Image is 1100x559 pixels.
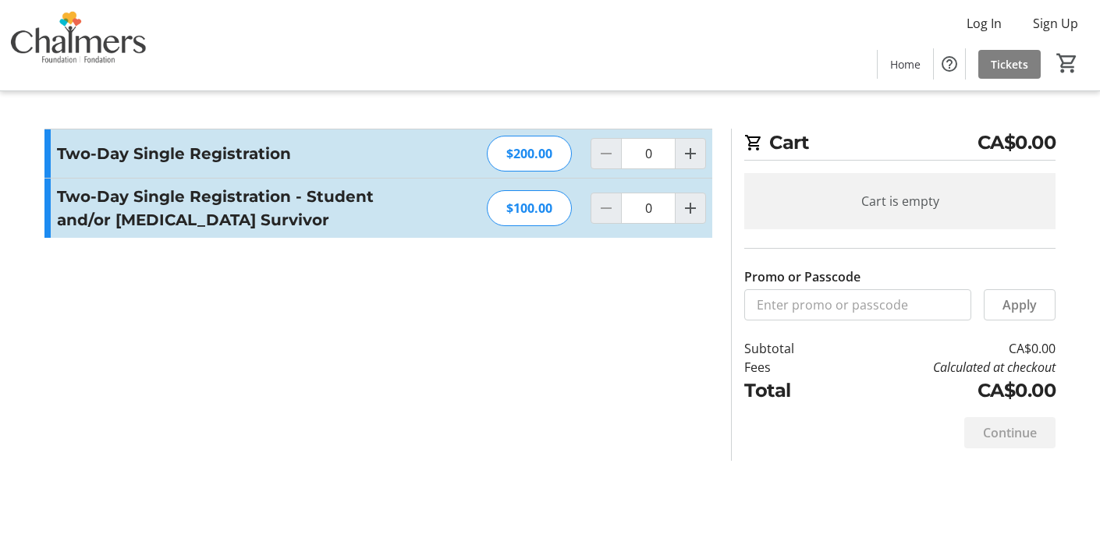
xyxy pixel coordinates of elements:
[934,48,965,80] button: Help
[890,56,921,73] span: Home
[1053,49,1081,77] button: Cart
[1002,295,1037,314] span: Apply
[1020,11,1091,36] button: Sign Up
[744,129,1056,161] h2: Cart
[57,185,398,232] h3: Two-Day Single Registration - Student and/or [MEDICAL_DATA] Survivor
[984,289,1056,320] button: Apply
[744,173,1056,229] div: Cart is empty
[676,193,705,223] button: Increment by one
[1033,14,1078,33] span: Sign Up
[676,139,705,168] button: Increment by one
[487,190,572,226] div: $100.00
[744,358,835,377] td: Fees
[978,50,1041,79] a: Tickets
[487,136,572,172] div: $200.00
[57,142,398,165] h3: Two-Day Single Registration
[621,193,676,224] input: Two-Day Single Registration - Student and/or Cancer Survivor Quantity
[954,11,1014,36] button: Log In
[991,56,1028,73] span: Tickets
[878,50,933,79] a: Home
[835,358,1056,377] td: Calculated at checkout
[621,138,676,169] input: Two-Day Single Registration Quantity
[835,339,1056,358] td: CA$0.00
[835,377,1056,405] td: CA$0.00
[967,14,1002,33] span: Log In
[744,289,971,320] input: Enter promo or passcode
[744,339,835,358] td: Subtotal
[978,129,1056,157] span: CA$0.00
[744,377,835,405] td: Total
[744,267,860,286] label: Promo or Passcode
[9,6,148,84] img: Chalmers Foundation's Logo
